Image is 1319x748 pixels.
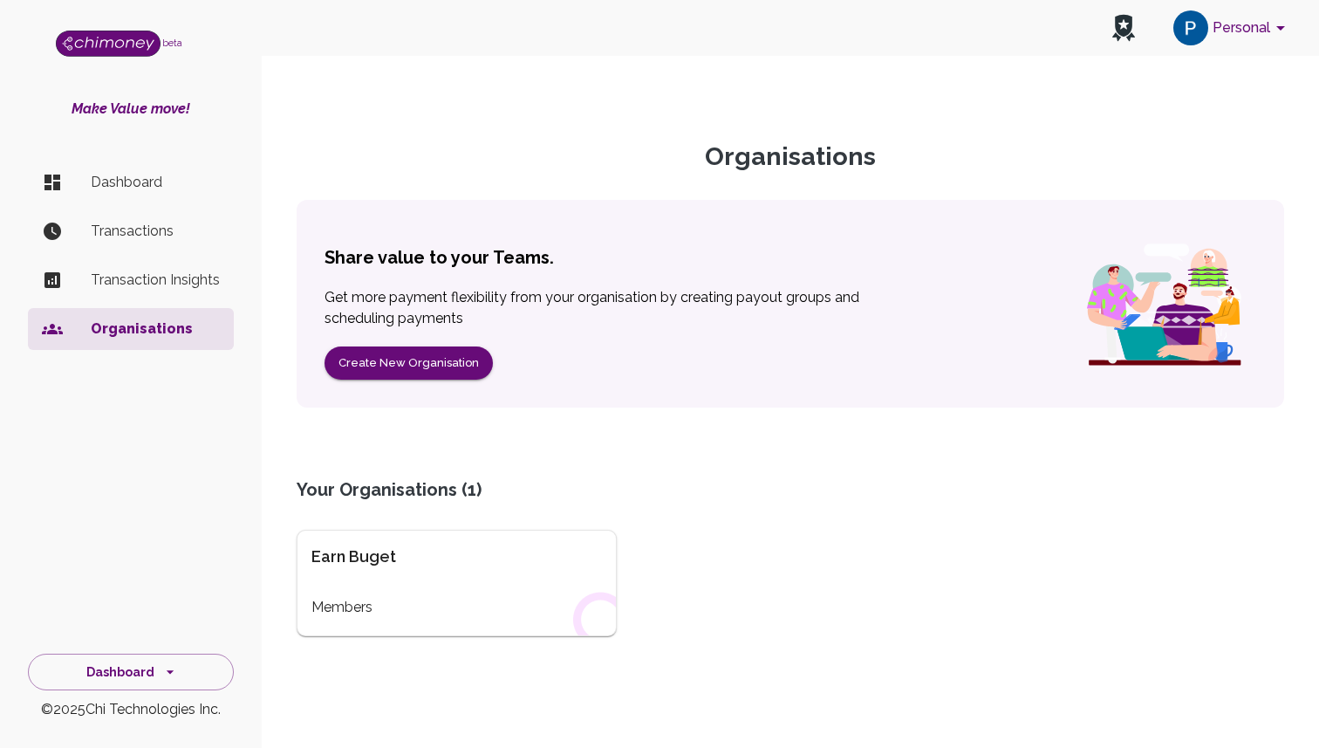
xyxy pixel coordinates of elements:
[1173,10,1208,45] img: avatar
[1166,5,1298,51] button: account of current user
[91,221,220,242] p: Transactions
[325,287,884,329] body2: Get more payment flexibility from your organisation by creating payout groups and scheduling paym...
[91,172,220,193] p: Dashboard
[311,597,602,618] div: Members
[56,31,161,57] img: Logo
[325,245,554,270] div: Share value to your Teams.
[162,38,182,48] span: beta
[297,141,1284,172] p: Organisations
[325,347,493,381] button: Create New Organisation
[297,477,1284,502] div: Your Organisations ( 1 )
[572,592,616,635] img: pattern
[311,545,602,569] div: Earn Buget
[1075,236,1256,372] img: happy
[91,319,220,340] p: Organisations
[28,654,234,691] button: Dashboard
[91,270,220,291] p: Transaction Insights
